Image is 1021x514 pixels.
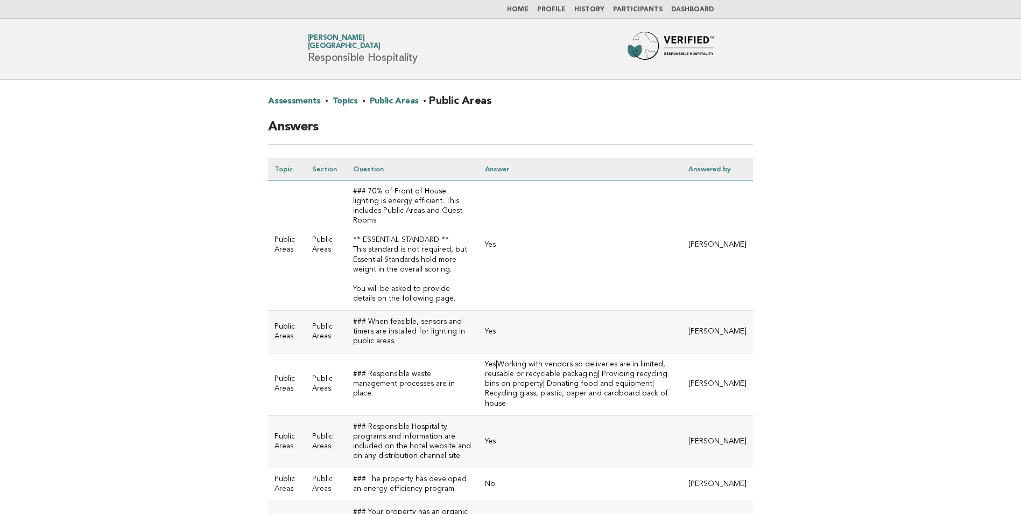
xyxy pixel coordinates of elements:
td: ### The property has developed an energy efficiency program. [347,468,479,501]
a: Home [507,6,529,13]
a: Topics [333,93,358,110]
a: History [574,6,604,13]
a: Profile [537,6,566,13]
td: ### When feasible, sensors and timers are installed for lighting in public areas. [347,310,479,353]
a: Assessments [268,93,321,110]
th: Section [306,158,347,180]
td: [PERSON_NAME] [682,353,753,415]
td: [PERSON_NAME] [682,310,753,353]
a: Dashboard [671,6,714,13]
td: [PERSON_NAME] [682,468,753,501]
td: Public Areas [268,415,306,468]
th: Question [347,158,479,180]
img: Forbes Travel Guide [628,32,714,66]
td: Public Areas [306,310,347,353]
span: [GEOGRAPHIC_DATA] [308,43,381,50]
th: Answer [478,158,681,180]
td: Public Areas [268,468,306,501]
td: [PERSON_NAME] [682,180,753,311]
a: Participants [613,6,663,13]
td: Yes|Working with vendors so deliveries are in limited, reusable or recyclable packaging| Providin... [478,353,681,415]
td: ### Responsible Hospitality programs and information are included on the hotel website and on any... [347,415,479,468]
td: Public Areas [306,468,347,501]
td: Public Areas [306,353,347,415]
td: [PERSON_NAME] [682,415,753,468]
td: Public Areas [306,415,347,468]
h2: Answers [268,119,753,145]
td: Public Areas [268,310,306,353]
td: Yes [478,180,681,311]
td: Public Areas [306,180,347,311]
td: Yes [478,415,681,468]
a: [PERSON_NAME][GEOGRAPHIC_DATA] [308,34,381,50]
a: Public Areas [370,93,419,110]
td: Public Areas [268,180,306,311]
td: ### 70% of Front of House lighting is energy efficient. This includes Public Areas and Guest Room... [347,180,479,311]
h2: · · · Public Areas [268,93,753,119]
th: Answered by [682,158,753,180]
th: Topic [268,158,306,180]
td: Public Areas [268,353,306,415]
h1: Responsible Hospitality [308,35,418,63]
td: ### Responsible waste management processes are in place. [347,353,479,415]
td: Yes [478,310,681,353]
td: No [478,468,681,501]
